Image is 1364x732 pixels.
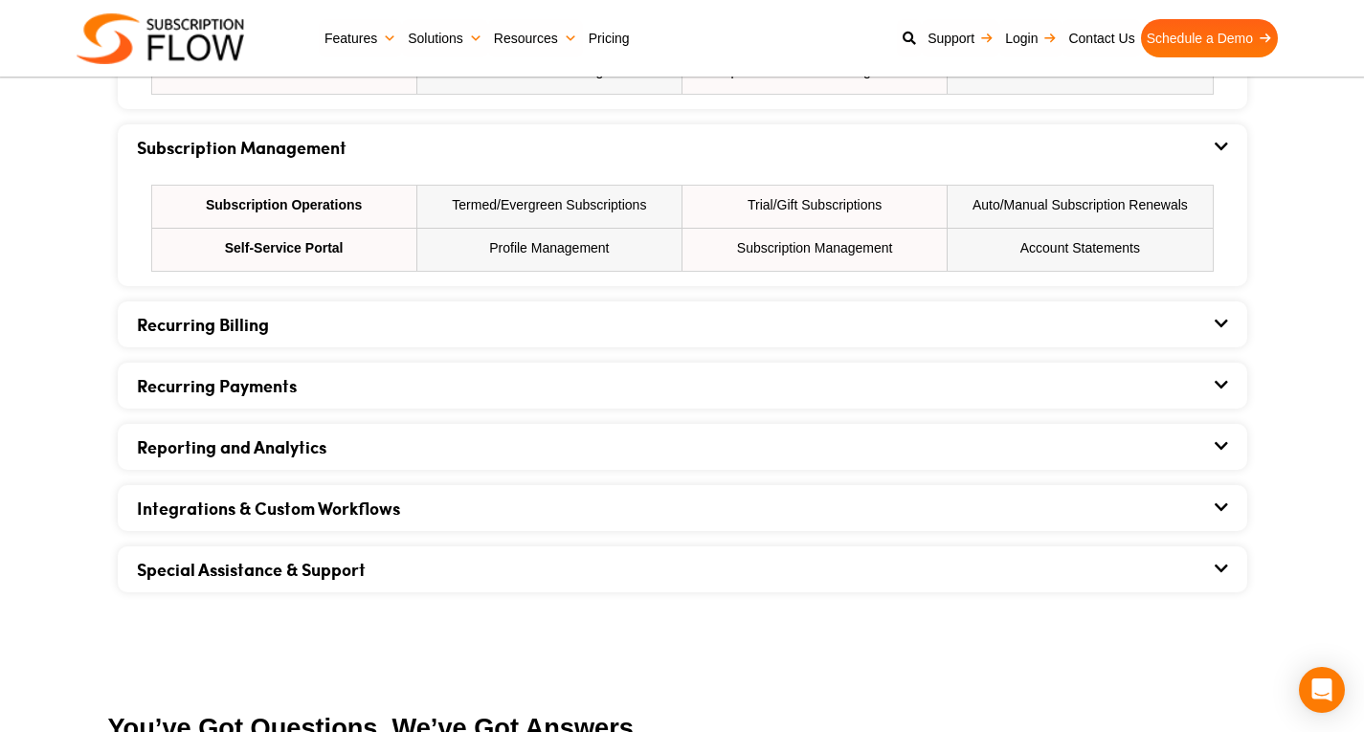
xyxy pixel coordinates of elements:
[948,186,1212,228] li: Auto/Manual Subscription Renewals
[137,135,347,160] a: Subscription Management
[137,424,1228,470] div: Reporting and Analytics
[1299,667,1345,713] div: Open Intercom Messenger
[1141,19,1278,57] a: Schedule a Demo
[583,19,636,57] a: Pricing
[137,557,366,582] a: Special Assistance & Support
[417,186,682,228] li: Termed/Evergreen Subscriptions
[137,363,1228,409] div: Recurring Payments
[488,19,583,57] a: Resources
[137,301,1228,347] div: Recurring Billing
[999,19,1062,57] a: Login
[137,546,1228,592] div: Special Assistance & Support
[682,229,947,271] li: Subscription Management
[77,13,244,64] img: Subscriptionflow
[417,229,682,271] li: Profile Management
[137,496,400,521] a: Integrations & Custom Workflows
[137,434,326,459] a: Reporting and Analytics
[1062,19,1140,57] a: Contact Us
[137,312,269,337] a: Recurring Billing
[922,19,999,57] a: Support
[137,124,1228,170] div: Subscription Management
[682,186,947,228] li: Trial/Gift Subscriptions
[225,238,344,258] strong: Self-Service Portal
[319,19,402,57] a: Features
[402,19,488,57] a: Solutions
[137,485,1228,531] div: Integrations & Custom Workflows
[206,195,362,215] strong: Subscription Operations
[948,229,1212,271] li: Account Statements
[137,373,297,398] a: Recurring Payments
[137,170,1228,286] div: Subscription Management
